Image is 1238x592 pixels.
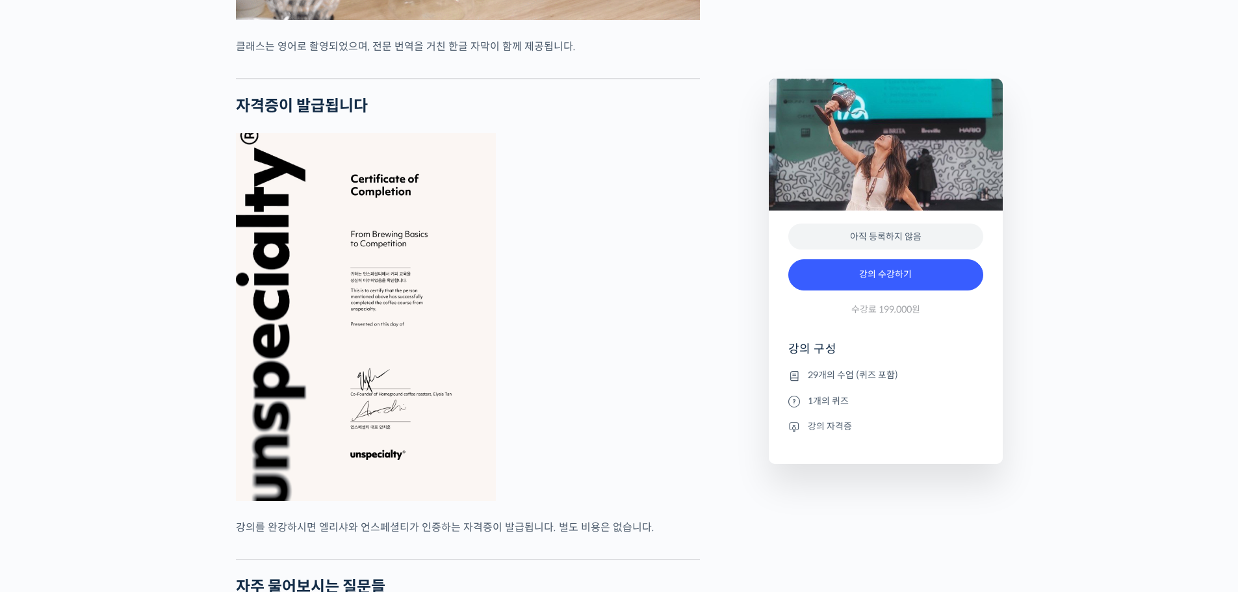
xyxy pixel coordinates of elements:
span: 대화 [119,432,135,443]
li: 29개의 수업 (퀴즈 포함) [788,368,983,383]
a: 설정 [168,412,250,444]
span: 설정 [201,431,216,442]
h4: 강의 구성 [788,341,983,367]
li: 1개의 퀴즈 [788,393,983,409]
h2: 자격증이 발급됩니다 [236,97,700,116]
p: 클래스는 영어로 촬영되었으며, 전문 번역을 거친 한글 자막이 함께 제공됩니다. [236,38,700,55]
span: 홈 [41,431,49,442]
span: 수강료 199,000원 [851,303,920,316]
a: 홈 [4,412,86,444]
div: 아직 등록하지 않음 [788,224,983,250]
a: 대화 [86,412,168,444]
p: 강의를 완강하시면 엘리샤와 언스페셜티가 인증하는 자격증이 발급됩니다. 별도 비용은 없습니다. [236,519,700,536]
li: 강의 자격증 [788,418,983,434]
a: 강의 수강하기 [788,259,983,290]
